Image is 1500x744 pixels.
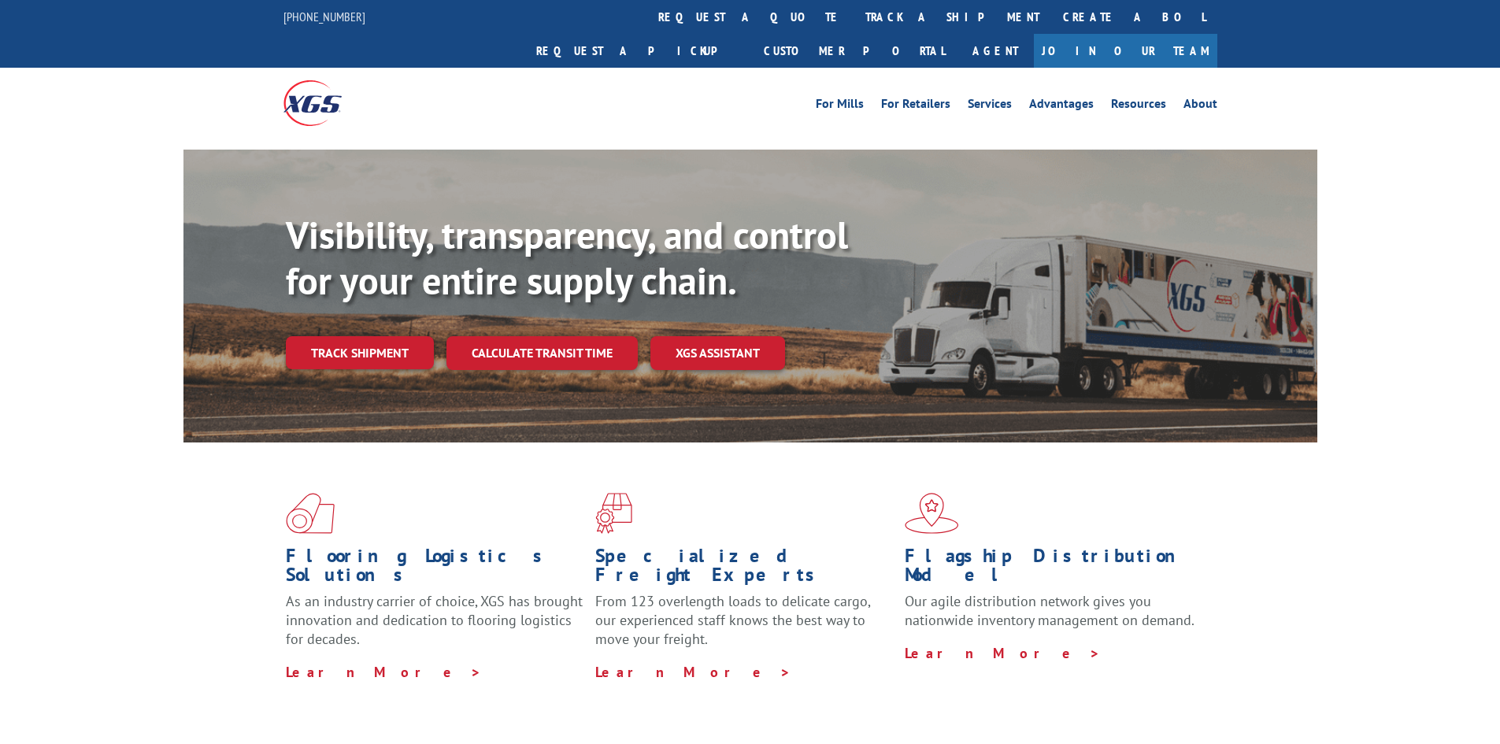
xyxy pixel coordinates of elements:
a: Learn More > [286,663,482,681]
img: xgs-icon-flagship-distribution-model-red [905,493,959,534]
a: Learn More > [595,663,791,681]
h1: Flagship Distribution Model [905,546,1202,592]
img: xgs-icon-focused-on-flooring-red [595,493,632,534]
a: Learn More > [905,644,1101,662]
a: Customer Portal [752,34,957,68]
span: As an industry carrier of choice, XGS has brought innovation and dedication to flooring logistics... [286,592,583,648]
a: Track shipment [286,336,434,369]
p: From 123 overlength loads to delicate cargo, our experienced staff knows the best way to move you... [595,592,893,662]
a: Join Our Team [1034,34,1217,68]
a: About [1183,98,1217,115]
a: XGS ASSISTANT [650,336,785,370]
h1: Specialized Freight Experts [595,546,893,592]
a: Resources [1111,98,1166,115]
a: For Mills [816,98,864,115]
a: Request a pickup [524,34,752,68]
a: Agent [957,34,1034,68]
a: [PHONE_NUMBER] [283,9,365,24]
span: Our agile distribution network gives you nationwide inventory management on demand. [905,592,1194,629]
a: For Retailers [881,98,950,115]
a: Advantages [1029,98,1094,115]
a: Calculate transit time [446,336,638,370]
h1: Flooring Logistics Solutions [286,546,583,592]
a: Services [968,98,1012,115]
b: Visibility, transparency, and control for your entire supply chain. [286,210,848,305]
img: xgs-icon-total-supply-chain-intelligence-red [286,493,335,534]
